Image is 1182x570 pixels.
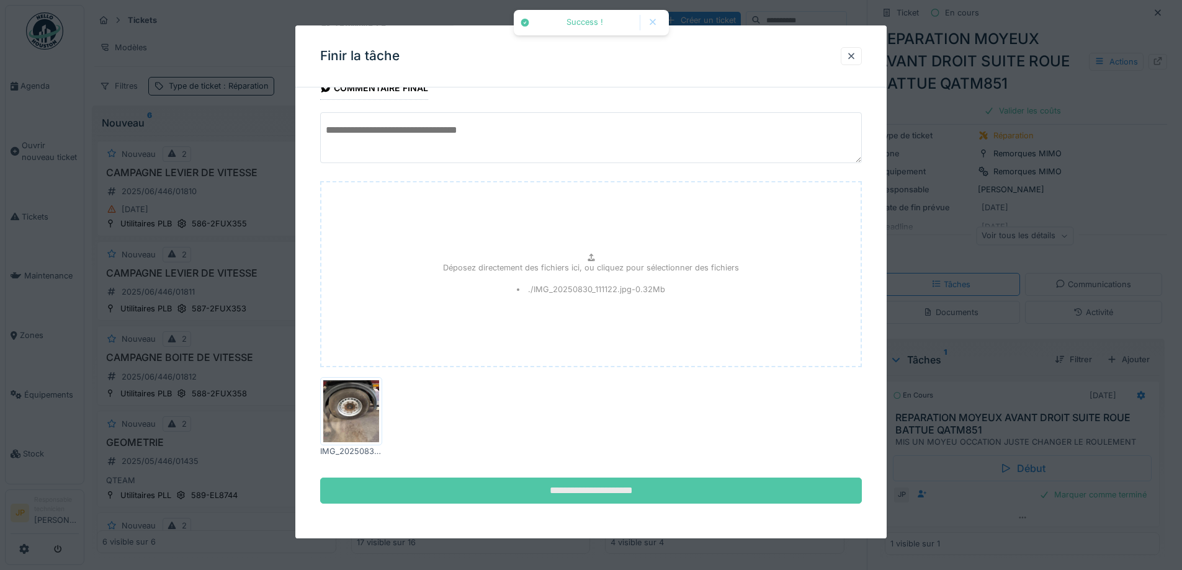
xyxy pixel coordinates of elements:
li: ./IMG_20250830_111122.jpg - 0.32 Mb [517,283,665,295]
p: Déposez directement des fichiers ici, ou cliquez pour sélectionner des fichiers [443,262,739,274]
div: IMG_20250830_111122.jpg [320,446,382,458]
div: Success ! [536,17,634,28]
h3: Finir la tâche [320,48,400,64]
img: kxw7pbgwz2qi9zq6emzvsmtmk80a [323,381,379,443]
div: Commentaire final [320,79,428,100]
